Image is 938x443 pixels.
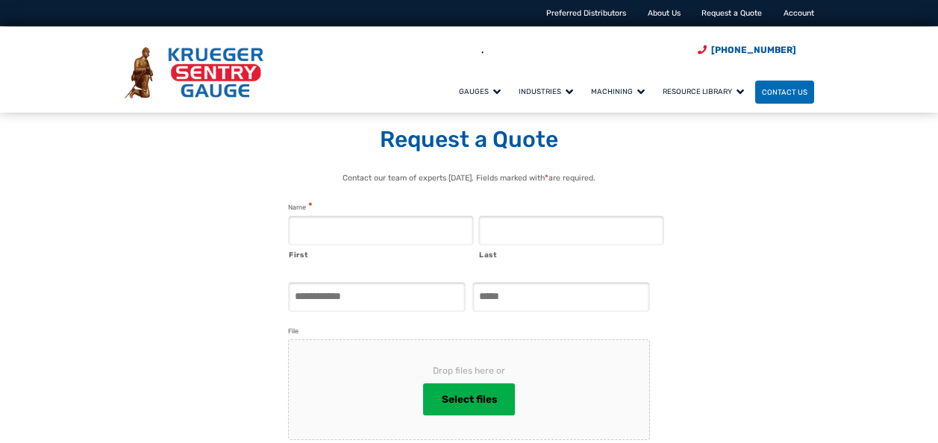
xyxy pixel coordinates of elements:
[784,8,814,18] a: Account
[125,126,814,154] h1: Request a Quote
[313,364,625,377] span: Drop files here or
[591,87,645,95] span: Machining
[479,246,664,261] label: Last
[663,87,744,95] span: Resource Library
[125,47,263,98] img: Krueger Sentry Gauge
[656,78,755,104] a: Resource Library
[452,78,512,104] a: Gauges
[762,88,807,96] span: Contact Us
[519,87,573,95] span: Industries
[711,45,796,55] span: [PHONE_NUMBER]
[648,8,681,18] a: About Us
[288,201,313,213] legend: Name
[698,43,796,57] a: Phone Number (920) 434-8860
[546,8,626,18] a: Preferred Distributors
[755,81,814,104] a: Contact Us
[273,172,665,184] p: Contact our team of experts [DATE]. Fields marked with are required.
[423,383,515,415] button: Select files
[289,246,474,261] label: First
[288,326,298,337] label: File
[701,8,762,18] a: Request a Quote
[459,87,501,95] span: Gauges
[584,78,656,104] a: Machining
[512,78,584,104] a: Industries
